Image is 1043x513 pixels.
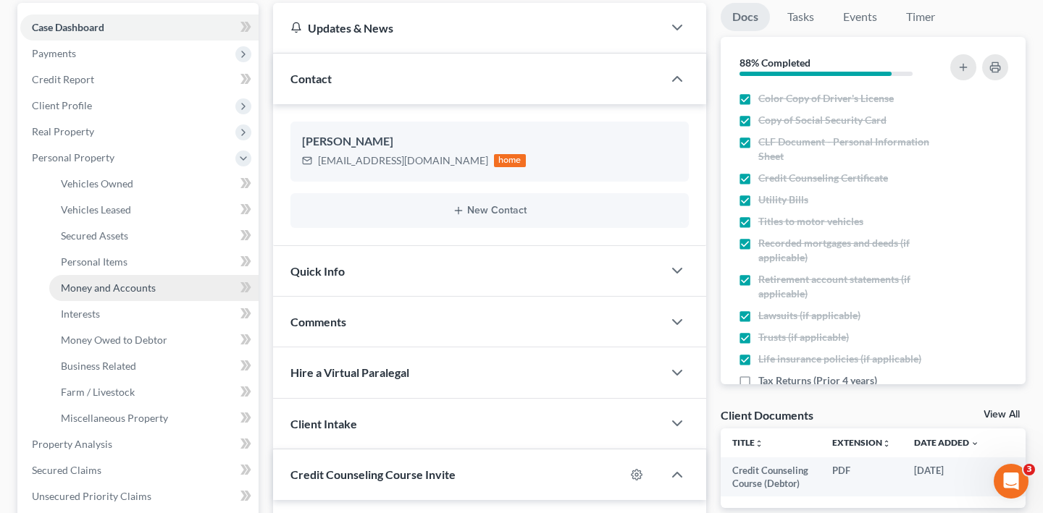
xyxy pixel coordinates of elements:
span: Secured Assets [61,229,128,242]
a: Money and Accounts [49,275,259,301]
span: Client Profile [32,99,92,111]
a: Date Added expand_more [914,437,979,448]
a: Titleunfold_more [732,437,763,448]
button: New Contact [302,205,677,216]
div: [PERSON_NAME] [302,133,677,150]
a: Vehicles Owned [49,171,259,197]
span: Property Analysis [32,438,112,450]
a: Money Owed to Debtor [49,327,259,353]
span: 3 [1023,464,1035,475]
a: Credit Report [20,67,259,93]
a: Personal Items [49,249,259,275]
span: Vehicles Owned [61,177,133,190]
span: Unsecured Priority Claims [32,490,151,502]
i: unfold_more [755,439,763,448]
div: [EMAIL_ADDRESS][DOMAIN_NAME] [318,153,488,168]
span: Miscellaneous Property [61,412,168,424]
span: Quick Info [290,264,345,278]
span: Life insurance policies (if applicable) [758,352,921,366]
a: Secured Assets [49,223,259,249]
div: Client Documents [721,407,813,423]
td: PDF [821,457,902,497]
a: Vehicles Leased [49,197,259,223]
td: Credit Counseling Course (Debtor) [721,457,821,497]
span: Credit Report [32,73,94,85]
span: Copy of Social Security Card [758,113,887,127]
span: Credit Counseling Course Invite [290,467,456,481]
span: Secured Claims [32,464,101,476]
span: Money and Accounts [61,281,156,294]
span: Titles to motor vehicles [758,214,863,229]
span: Payments [32,47,76,59]
span: Farm / Livestock [61,386,135,398]
div: home [494,154,526,167]
a: Events [832,3,889,31]
span: Comments [290,315,346,328]
span: Trusts (if applicable) [758,330,849,344]
span: Utility Bills [758,192,808,207]
span: Real Property [32,125,94,137]
span: Client Intake [290,417,357,431]
strong: 88% Completed [740,56,810,69]
span: Retirement account statements (if applicable) [758,272,937,301]
div: Updates & News [290,20,645,35]
a: Docs [721,3,770,31]
span: Contact [290,72,332,85]
span: CLF Document - Personal Information Sheet [758,135,937,164]
span: Credit Counseling Certificate [758,171,888,185]
a: Business Related [49,353,259,379]
span: Case Dashboard [32,21,104,33]
a: Property Analysis [20,431,259,457]
a: Farm / Livestock [49,379,259,405]
a: Tasks [776,3,826,31]
span: Personal Items [61,255,127,268]
span: Personal Property [32,151,114,164]
i: unfold_more [882,439,891,448]
span: Hire a Virtual Paralegal [290,365,409,379]
a: Timer [895,3,947,31]
span: Money Owed to Debtor [61,334,167,346]
a: Interests [49,301,259,327]
i: expand_more [971,439,979,448]
span: Interests [61,308,100,320]
span: Color Copy of Driver's License [758,91,894,106]
span: Tax Returns (Prior 4 years) [758,373,877,388]
a: Case Dashboard [20,14,259,41]
a: Secured Claims [20,457,259,483]
iframe: Intercom live chat [994,464,1029,499]
span: Vehicles Leased [61,203,131,216]
a: View All [984,410,1020,420]
a: Miscellaneous Property [49,405,259,431]
a: Extensionunfold_more [832,437,891,448]
span: Business Related [61,360,136,372]
td: [DATE] [902,457,991,497]
span: Lawsuits (if applicable) [758,308,860,323]
a: Unsecured Priority Claims [20,483,259,509]
span: Recorded mortgages and deeds (if applicable) [758,236,937,265]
